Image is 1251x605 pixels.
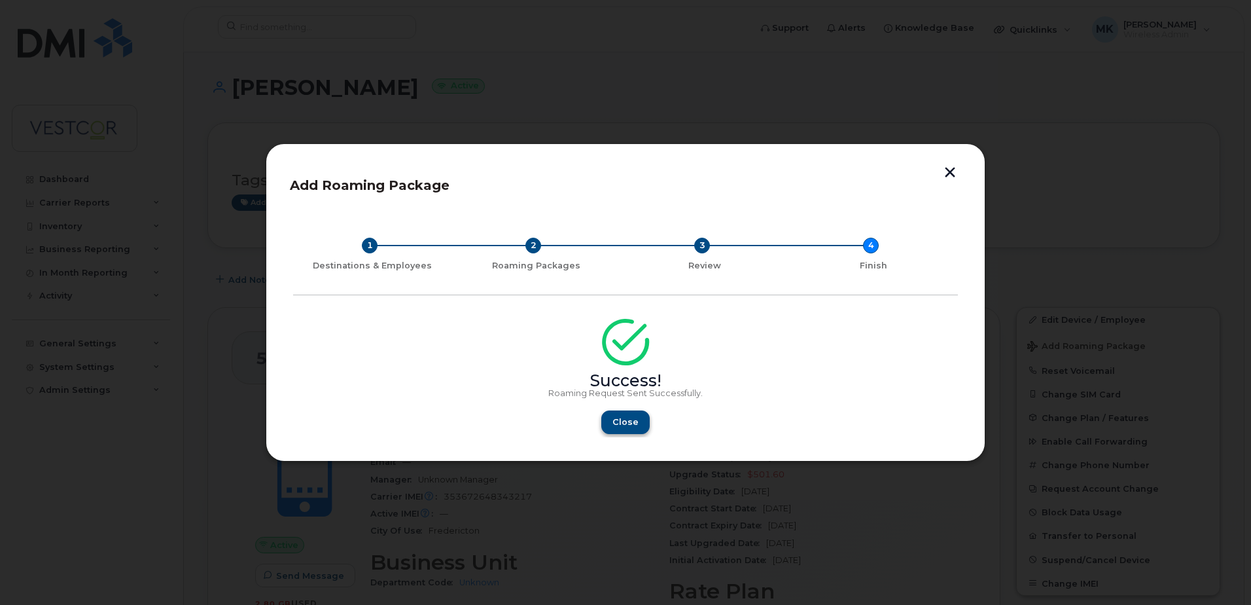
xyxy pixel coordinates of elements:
div: 2 [525,238,541,253]
span: Add Roaming Package [290,177,449,193]
div: Success! [293,376,958,386]
p: Roaming Request Sent Successfully. [293,388,958,399]
span: Close [612,416,639,428]
div: 1 [362,238,378,253]
div: Destinations & Employees [298,261,446,271]
div: Review [625,261,784,271]
div: Roaming Packages [457,261,615,271]
button: Close [601,411,650,434]
div: 3 [694,238,710,253]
